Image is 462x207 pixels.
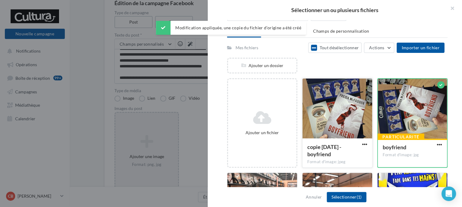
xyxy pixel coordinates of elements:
div: Mes fichiers [236,45,258,51]
span: Importer un fichier [401,45,440,50]
button: Importer un fichier [397,43,444,53]
button: Annuler [303,193,324,201]
div: Ajouter un fichier [230,130,294,136]
span: Champs de personnalisation [313,28,369,34]
h2: Sélectionner un ou plusieurs fichiers [217,7,452,13]
span: (1) [356,194,361,199]
div: Modification appliquée, une copie du fichier d’origine a été créé [156,21,306,35]
button: Tout désélectionner [308,43,361,53]
span: boyfriend [383,144,406,150]
button: Actions [364,43,394,53]
button: Sélectionner(1) [327,192,366,202]
span: copie 07-10-2025 - boyfriend [307,144,341,157]
div: Format d'image: jpeg [307,159,367,165]
div: Open Intercom Messenger [441,186,456,201]
div: Particularité [378,134,424,140]
span: Actions [369,45,384,50]
div: Ajouter un dossier [228,63,296,69]
div: Format d'image: jpg [383,152,442,158]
